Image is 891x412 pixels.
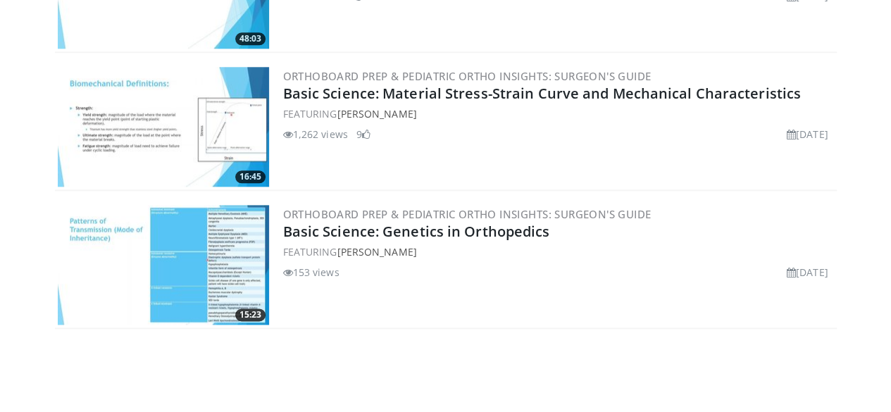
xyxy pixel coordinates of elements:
div: FEATURING [283,106,834,121]
a: OrthoBoard Prep & Pediatric Ortho Insights: Surgeon's Guide [283,207,652,221]
span: 48:03 [235,32,266,45]
img: b07d9e46-5104-4527-aefd-9ee444accd23.300x170_q85_crop-smart_upscale.jpg [58,205,269,325]
a: [PERSON_NAME] [337,245,416,258]
li: 153 views [283,265,339,280]
a: Basic Science: Material Stress-Strain Curve and Mechanical Characteristics [283,84,801,103]
a: [PERSON_NAME] [337,107,416,120]
a: Basic Science: Genetics in Orthopedics [283,222,550,241]
div: FEATURING [283,244,834,259]
li: 9 [356,127,370,142]
a: OrthoBoard Prep & Pediatric Ortho Insights: Surgeon's Guide [283,69,652,83]
li: [DATE] [787,127,828,142]
li: 1,262 views [283,127,348,142]
img: 4a380c94-9383-49d4-a4ac-572c31c247f0.300x170_q85_crop-smart_upscale.jpg [58,67,269,187]
li: [DATE] [787,265,828,280]
span: 15:23 [235,308,266,321]
a: 15:23 [58,205,269,325]
span: 16:45 [235,170,266,183]
a: 16:45 [58,67,269,187]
